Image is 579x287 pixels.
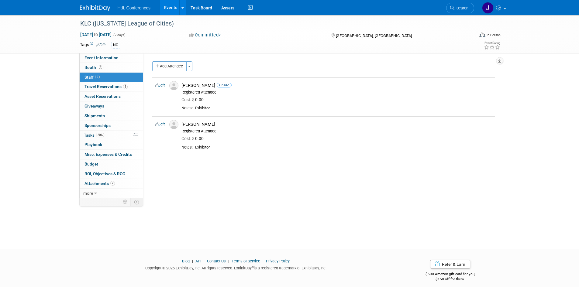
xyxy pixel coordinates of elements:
span: 50% [96,133,104,137]
div: Notes: [181,145,193,150]
a: Sponsorships [80,121,143,130]
a: Blog [182,259,190,263]
a: Refer & Earn [430,260,470,269]
span: Tasks [84,133,104,138]
a: API [195,259,201,263]
div: Event Format [438,32,501,41]
a: Edit [155,122,165,126]
span: 0.00 [181,136,206,141]
span: to [93,32,99,37]
a: Contact Us [207,259,226,263]
a: Privacy Policy [266,259,290,263]
a: Terms of Service [232,259,260,263]
sup: ® [252,265,254,269]
span: [GEOGRAPHIC_DATA], [GEOGRAPHIC_DATA] [336,33,412,38]
td: Toggle Event Tabs [130,198,143,206]
button: Committed [187,32,223,38]
a: Budget [80,159,143,169]
span: Onsite [217,83,232,87]
a: Staff2 [80,73,143,82]
span: Event Information [84,55,119,60]
div: Exhibitor [195,106,492,111]
button: Add Attendee [152,61,187,71]
a: Tasks50% [80,131,143,140]
span: Playbook [84,142,102,147]
span: more [83,191,93,196]
td: Personalize Event Tab Strip [120,198,131,206]
span: 0.00 [181,97,206,102]
span: Misc. Expenses & Credits [84,152,132,157]
a: ROI, Objectives & ROO [80,169,143,179]
div: Exhibitor [195,145,492,150]
a: Giveaways [80,101,143,111]
a: Asset Reservations [80,92,143,101]
td: Tags [80,42,106,49]
span: Cost: $ [181,97,195,102]
a: Misc. Expenses & Credits [80,150,143,159]
div: Copyright © 2025 ExhibitDay, Inc. All rights reserved. ExhibitDay is a registered trademark of Ex... [80,264,392,271]
span: Booth [84,65,103,70]
div: Registered Attendee [181,129,492,134]
div: In-Person [486,33,501,37]
a: Edit [155,83,165,87]
div: Event Rating [484,42,500,45]
span: Budget [84,162,98,166]
span: (2 days) [113,33,126,37]
a: Search [446,3,474,13]
span: | [261,259,265,263]
div: KLC ([US_STATE] League of Cities) [78,18,465,29]
img: ExhibitDay [80,5,110,11]
img: Associate-Profile-5.png [169,81,178,90]
span: | [202,259,206,263]
div: Registered Attendee [181,90,492,95]
span: [DATE] [DATE] [80,32,112,37]
span: Asset Reservations [84,94,121,99]
span: HdL Conferences [118,5,150,10]
div: $500 Amazon gift card for you, [401,268,499,282]
div: [PERSON_NAME] [181,83,492,88]
span: Search [454,6,468,10]
span: Travel Reservations [84,84,128,89]
div: NC [111,42,120,48]
a: Edit [96,43,106,47]
div: $150 off for them. [401,277,499,282]
span: ROI, Objectives & ROO [84,171,125,176]
span: Staff [84,75,100,80]
span: 2 [110,181,115,186]
span: | [191,259,195,263]
span: Shipments [84,113,105,118]
span: 2 [95,75,100,79]
a: Attachments2 [80,179,143,188]
a: Booth [80,63,143,72]
div: Notes: [181,106,193,111]
a: Playbook [80,140,143,149]
a: Shipments [80,111,143,121]
div: [PERSON_NAME] [181,121,492,127]
span: Booth not reserved yet [98,65,103,70]
span: Sponsorships [84,123,111,128]
a: Event Information [80,53,143,63]
a: more [80,189,143,198]
span: Giveaways [84,104,104,108]
span: 1 [123,84,128,89]
img: Format-Inperson.png [479,32,485,37]
span: Cost: $ [181,136,195,141]
img: Associate-Profile-5.png [169,120,178,129]
a: Travel Reservations1 [80,82,143,91]
span: | [227,259,231,263]
span: Attachments [84,181,115,186]
img: Johnny Nguyen [482,2,494,14]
